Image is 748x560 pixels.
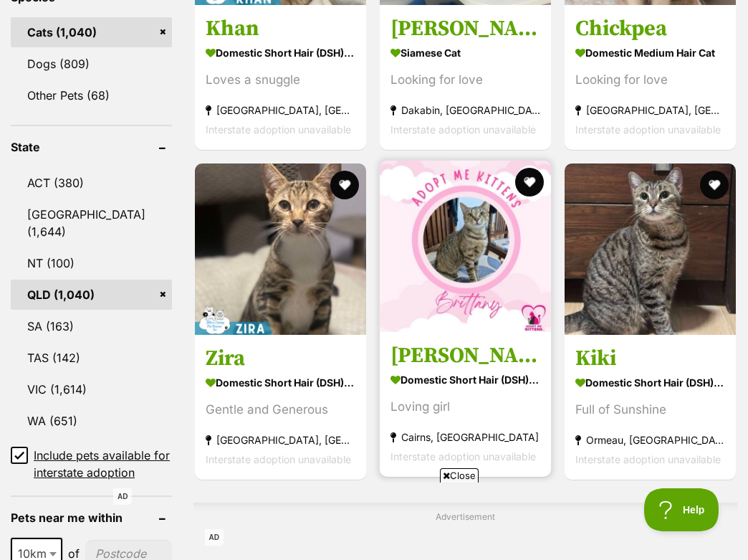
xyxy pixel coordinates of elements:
h3: Chickpea [575,15,725,42]
strong: Siamese Cat [390,42,540,63]
strong: Cairns, [GEOGRAPHIC_DATA] [390,427,540,447]
button: favourite [330,171,359,199]
iframe: Help Scout Beacon - Open [644,488,719,531]
strong: Domestic Short Hair (DSH) Cat [206,42,355,63]
strong: Domestic Short Hair (DSH) Cat [390,369,540,390]
button: favourite [515,168,544,196]
strong: [GEOGRAPHIC_DATA], [GEOGRAPHIC_DATA] [575,100,725,120]
span: Interstate adoption unavailable [390,450,536,462]
strong: Ormeau, [GEOGRAPHIC_DATA] [575,430,725,450]
a: [PERSON_NAME] Siamese Cat Looking for love Dakabin, [GEOGRAPHIC_DATA] Interstate adoption unavail... [380,4,551,150]
span: AD [113,488,132,505]
img: Brittany - Domestic Short Hair (DSH) Cat [380,161,551,332]
a: Dogs (809) [11,49,172,79]
img: Kiki - Domestic Short Hair (DSH) Cat [565,163,736,335]
button: favourite [700,171,729,199]
span: Interstate adoption unavailable [575,453,721,465]
strong: Domestic Short Hair (DSH) Cat [575,372,725,393]
a: VIC (1,614) [11,374,172,404]
a: SA (163) [11,311,172,341]
div: Gentle and Generous [206,400,355,419]
h3: Khan [206,15,355,42]
span: Close [440,468,479,483]
a: TAS (142) [11,343,172,373]
header: State [11,141,172,153]
img: Zira - Domestic Short Hair (DSH) Cat [195,163,366,335]
a: [PERSON_NAME] Domestic Short Hair (DSH) Cat Loving girl Cairns, [GEOGRAPHIC_DATA] Interstate adop... [380,331,551,477]
span: Interstate adoption unavailable [206,123,351,136]
a: WA (651) [11,406,172,436]
a: Kiki Domestic Short Hair (DSH) Cat Full of Sunshine Ormeau, [GEOGRAPHIC_DATA] Interstate adoption... [565,334,736,480]
a: Chickpea Domestic Medium Hair Cat Looking for love [GEOGRAPHIC_DATA], [GEOGRAPHIC_DATA] Interstat... [565,4,736,150]
a: Other Pets (68) [11,80,172,110]
header: Pets near me within [11,511,172,524]
span: Interstate adoption unavailable [206,453,351,465]
span: Interstate adoption unavailable [575,123,721,136]
strong: Dakabin, [GEOGRAPHIC_DATA] [390,100,540,120]
a: Zira Domestic Short Hair (DSH) Cat Gentle and Generous [GEOGRAPHIC_DATA], [GEOGRAPHIC_DATA] Inter... [195,334,366,480]
a: Khan Domestic Short Hair (DSH) Cat Loves a snuggle [GEOGRAPHIC_DATA], [GEOGRAPHIC_DATA] Interstat... [195,4,366,150]
a: Include pets available for interstate adoption [11,447,172,481]
strong: Domestic Medium Hair Cat [575,42,725,63]
h3: Zira [206,345,355,372]
a: NT (100) [11,248,172,278]
span: Include pets available for interstate adoption [34,447,172,481]
h3: [PERSON_NAME] [390,15,540,42]
span: Interstate adoption unavailable [390,123,536,136]
iframe: Advertisement [113,488,635,553]
div: Looking for love [575,70,725,90]
div: Loves a snuggle [206,70,355,90]
strong: [GEOGRAPHIC_DATA], [GEOGRAPHIC_DATA] [206,100,355,120]
h3: [PERSON_NAME] [390,342,540,369]
a: Cats (1,040) [11,17,172,47]
h3: Kiki [575,345,725,372]
a: [GEOGRAPHIC_DATA] (1,644) [11,199,172,247]
strong: Domestic Short Hair (DSH) Cat [206,372,355,393]
strong: [GEOGRAPHIC_DATA], [GEOGRAPHIC_DATA] [206,430,355,450]
a: ACT (380) [11,168,172,198]
a: QLD (1,040) [11,280,172,310]
div: Full of Sunshine [575,400,725,419]
div: Loving girl [390,397,540,417]
div: Looking for love [390,70,540,90]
